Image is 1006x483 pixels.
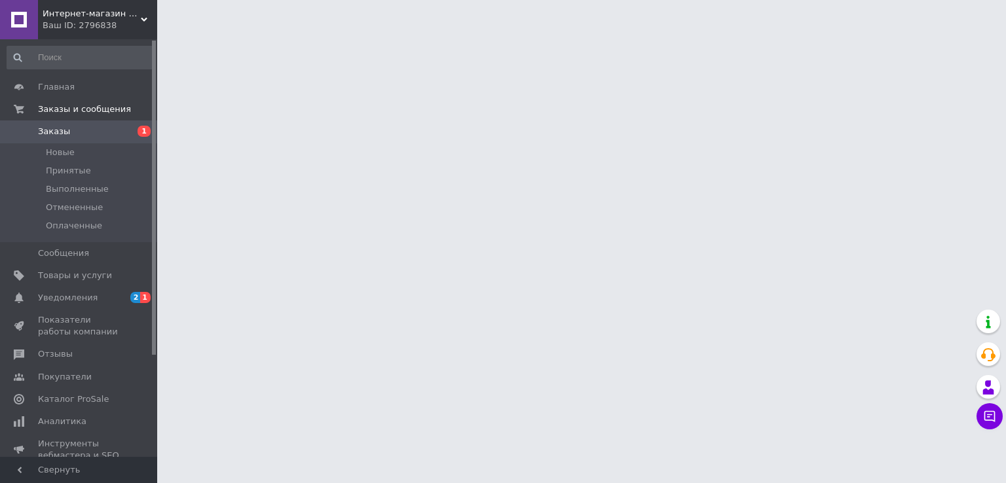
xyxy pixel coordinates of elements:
span: Выполненные [46,183,109,195]
button: Чат с покупателем [977,403,1003,429]
span: Уведомления [38,292,98,304]
span: 1 [140,292,151,303]
span: Аналитика [38,416,86,427]
span: Сообщения [38,247,89,259]
span: Товары и услуги [38,270,112,281]
span: Отмененные [46,202,103,213]
span: Каталог ProSale [38,393,109,405]
span: 2 [130,292,141,303]
span: Принятые [46,165,91,177]
span: Отзывы [38,348,73,360]
input: Поиск [7,46,155,69]
span: Показатели работы компании [38,314,121,338]
span: Оплаченные [46,220,102,232]
span: Интернет-магазин мебели "КорпусON" [43,8,141,20]
span: Инструменты вебмастера и SEO [38,438,121,461]
span: Покупатели [38,371,92,383]
span: Главная [38,81,75,93]
span: Новые [46,147,75,158]
span: Заказы и сообщения [38,103,131,115]
span: 1 [138,126,151,137]
div: Ваш ID: 2796838 [43,20,157,31]
span: Заказы [38,126,70,137]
